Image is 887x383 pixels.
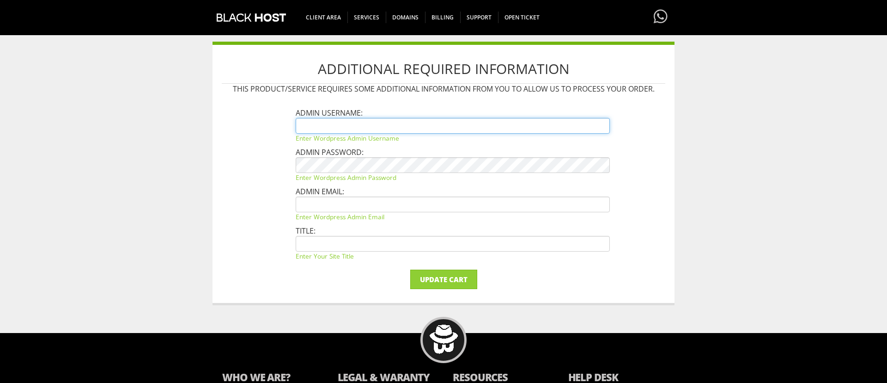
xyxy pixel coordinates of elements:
p: This product/service requires some additional information from you to allow us to process your or... [222,84,665,94]
span: Support [460,12,498,23]
small: Enter wordpress admin email [296,212,610,221]
li: Admin password: [296,147,610,182]
span: Billing [425,12,461,23]
li: Title: [296,226,610,260]
small: Enter your site title [296,252,610,260]
span: CLIENT AREA [299,12,348,23]
h1: Additional Required Information [222,54,665,84]
li: Admin username: [296,108,610,142]
img: BlackHOST mascont, Blacky. [429,325,458,354]
li: Admin email: [296,186,610,221]
span: Domains [386,12,425,23]
input: Update Cart [410,270,477,289]
small: Enter wordpress admin password [296,173,610,182]
span: SERVICES [347,12,386,23]
small: Enter wordpress admin username [296,134,610,142]
span: Open Ticket [498,12,546,23]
